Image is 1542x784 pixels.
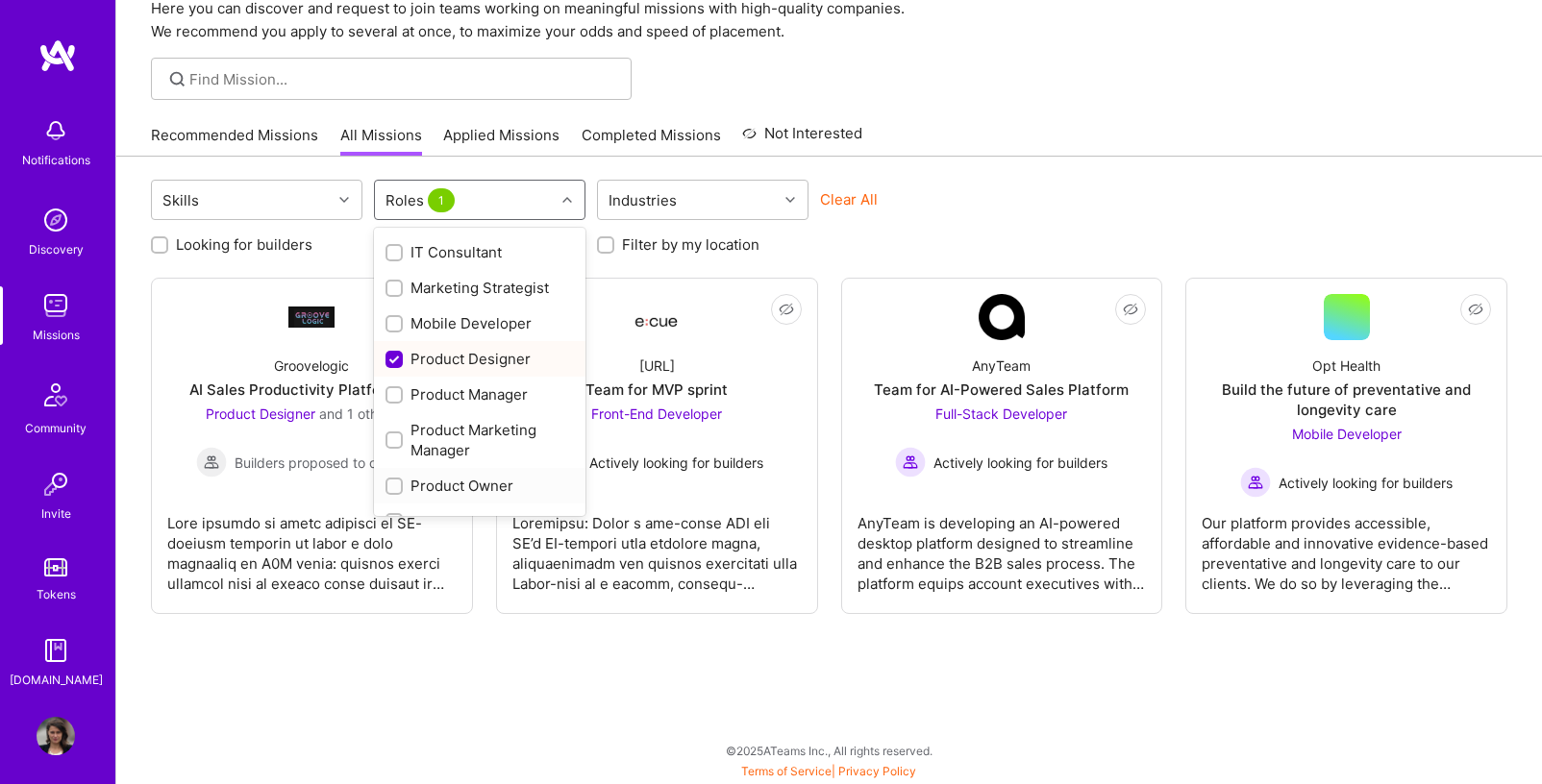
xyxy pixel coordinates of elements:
a: Applied Missions [443,125,560,157]
div: Lore ipsumdo si ametc adipisci el SE-doeiusm temporin ut labor e dolo magnaaliq en A0M venia: qui... [167,498,457,594]
div: Missions [33,325,80,345]
i: icon EyeClosed [1123,302,1138,317]
a: Recommended Missions [151,125,318,157]
span: | [741,764,916,778]
i: icon EyeClosed [1468,302,1483,317]
span: Product Designer [206,405,315,422]
a: Privacy Policy [838,764,916,778]
img: logo [38,38,77,73]
div: Build the future of preventative and longevity care [1202,380,1491,420]
div: Discovery [29,239,84,259]
div: Invite [41,503,71,524]
img: Company Logo [979,294,1025,340]
div: Product Manager [385,384,574,404]
div: IT Consultant [385,242,574,262]
img: User Avatar [37,717,75,755]
img: Invite [37,465,75,503]
div: Roles [381,186,463,214]
div: [DOMAIN_NAME] [10,670,103,690]
img: Company Logo [634,300,680,334]
div: Skills [158,186,204,214]
a: All Missions [340,125,422,157]
img: teamwork [37,286,75,325]
div: Product Marketing Manager [385,420,574,460]
div: Our platform provides accessible, affordable and innovative evidence-based preventative and longe... [1202,498,1491,594]
span: Actively looking for builders [933,453,1107,473]
span: Actively looking for builders [589,453,763,473]
span: 1 [428,188,455,212]
span: Mobile Developer [1292,426,1402,442]
div: Groovelogic [274,355,349,376]
div: Tokens [37,584,76,604]
img: Builders proposed to company [196,447,227,478]
div: Opt Health [1312,355,1380,376]
div: Industries [604,186,682,214]
div: Marketing Strategist [385,278,574,298]
button: Clear All [820,189,878,209]
span: and 1 other role [319,405,417,422]
div: Product Designer [385,349,574,369]
div: Team for AI-Powered Sales Platform [874,380,1129,400]
div: Product Owner [385,476,574,496]
div: Program Manager [385,511,574,531]
label: Looking for builders [176,234,312,255]
div: AI Sales Productivity Platform MVP [189,380,435,400]
img: Actively looking for builders [895,447,926,478]
div: Community [25,418,87,438]
div: Loremipsu: Dolor s ame-conse ADI eli SE’d EI-tempori utla etdolore magna, aliquaenimadm ven quisn... [512,498,802,594]
span: Builders proposed to company [235,453,428,473]
span: Full-Stack Developer [935,405,1067,422]
div: [URL] [639,355,675,376]
span: Actively looking for builders [1279,473,1453,493]
img: Actively looking for builders [1240,467,1271,498]
i: icon Chevron [785,195,795,205]
div: AnyTeam is developing an AI-powered desktop platform designed to streamline and enhance the B2B s... [858,498,1147,594]
i: icon SearchGrey [166,68,188,90]
i: icon Chevron [562,195,572,205]
a: Completed Missions [582,125,721,157]
img: guide book [37,631,75,670]
div: Team for MVP sprint [585,380,728,400]
div: Mobile Developer [385,313,574,333]
img: tokens [44,558,67,576]
img: discovery [37,201,75,239]
i: icon EyeClosed [779,302,794,317]
div: © 2025 ATeams Inc., All rights reserved. [115,726,1542,774]
span: Front-End Developer [591,405,722,422]
a: Not Interested [742,122,862,157]
img: Company Logo [288,306,335,327]
a: Terms of Service [741,764,832,778]
img: Community [33,372,79,418]
i: icon Chevron [339,195,349,205]
img: bell [37,111,75,150]
div: Notifications [22,150,90,170]
div: AnyTeam [972,355,1031,376]
label: Filter by my location [622,234,759,255]
input: Find Mission... [189,69,617,89]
